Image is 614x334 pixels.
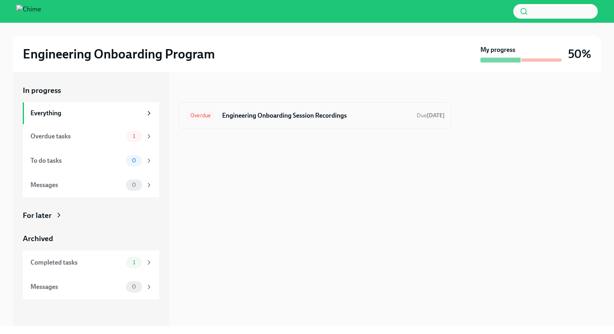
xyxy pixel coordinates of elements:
h3: 50% [568,47,591,61]
div: For later [23,210,52,221]
img: Chime [16,5,41,18]
h6: Engineering Onboarding Session Recordings [222,111,410,120]
a: Messages0 [23,173,159,197]
a: In progress [23,85,159,96]
div: Completed tasks [30,258,123,267]
span: 1 [128,133,140,139]
a: Messages0 [23,275,159,299]
div: To do tasks [30,156,123,165]
a: Overdue tasks1 [23,124,159,149]
div: Overdue tasks [30,132,123,141]
a: To do tasks0 [23,149,159,173]
h2: Engineering Onboarding Program [23,46,215,62]
span: 0 [127,182,141,188]
div: In progress [179,85,217,96]
span: August 13th, 2025 15:00 [417,112,445,119]
span: 0 [127,157,141,164]
strong: [DATE] [427,112,445,119]
div: Everything [30,109,142,118]
span: Overdue [186,112,216,119]
a: OverdueEngineering Onboarding Session RecordingsDue[DATE] [186,109,445,122]
span: 0 [127,284,141,290]
span: Due [417,112,445,119]
a: Completed tasks1 [23,250,159,275]
div: Messages [30,181,123,190]
a: For later [23,210,159,221]
span: 1 [128,259,140,265]
strong: My progress [480,45,515,54]
div: Messages [30,282,123,291]
a: Everything [23,102,159,124]
a: Archived [23,233,159,244]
